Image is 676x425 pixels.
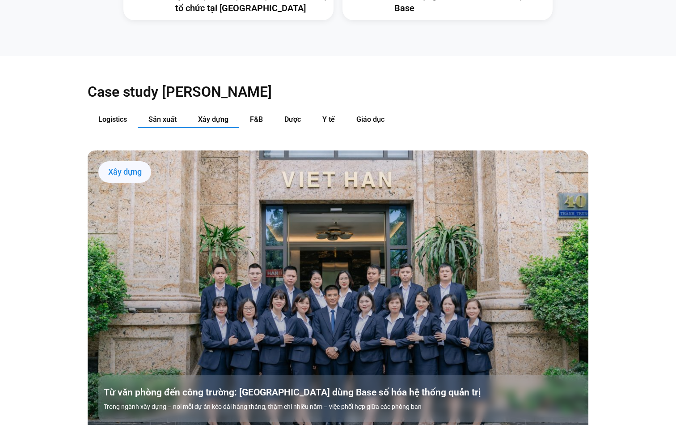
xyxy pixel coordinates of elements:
span: Sản xuất [148,115,177,124]
span: Giáo dục [356,115,384,124]
div: Xây dựng [98,161,151,183]
h2: Case study [PERSON_NAME] [88,83,588,101]
a: Từ văn phòng đến công trường: [GEOGRAPHIC_DATA] dùng Base số hóa hệ thống quản trị [104,386,594,399]
p: Trong ngành xây dựng – nơi mỗi dự án kéo dài hàng tháng, thậm chí nhiều năm – việc phối hợp giữa ... [104,402,594,412]
span: Logistics [98,115,127,124]
span: Dược [284,115,301,124]
span: Y tế [322,115,335,124]
span: Xây dựng [198,115,228,124]
span: F&B [250,115,263,124]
